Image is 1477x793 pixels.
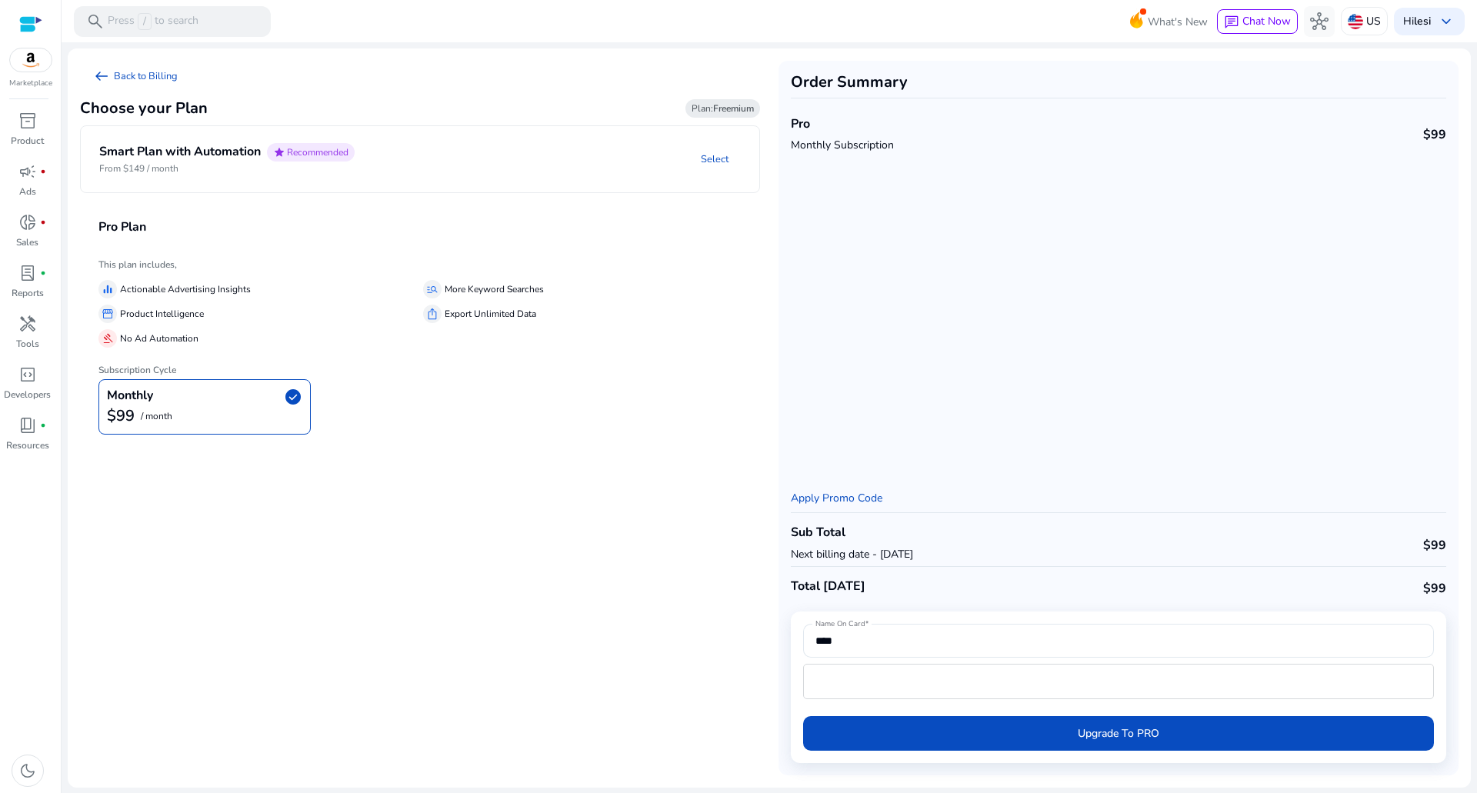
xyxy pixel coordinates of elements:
p: Marketplace [9,78,52,89]
a: Select [688,145,741,173]
h3: Choose your Plan [80,99,208,118]
button: chatChat Now [1217,9,1298,34]
h6: This plan includes, [98,259,742,270]
mat-expansion-panel-header: Smart Plan with AutomationstarRecommendedFrom $149 / monthSelect [81,126,796,192]
p: Export Unlimited Data [445,306,536,322]
span: book_4 [18,416,37,435]
p: Next billing date - [DATE] [791,546,913,562]
span: Chat Now [1242,14,1291,28]
span: gavel [102,332,114,345]
img: us.svg [1348,14,1363,29]
span: chat [1224,15,1239,30]
p: Ads [19,185,36,198]
h4: $99 [1423,538,1446,553]
p: Product [11,134,44,148]
a: arrow_left_altBack to Billing [80,61,190,92]
h4: $99 [1423,128,1446,142]
span: What's New [1148,8,1208,35]
span: keyboard_arrow_down [1437,12,1455,31]
span: star [273,146,285,158]
p: Press to search [108,13,198,30]
b: lesi [1414,14,1431,28]
span: ios_share [426,308,438,320]
p: US [1366,8,1381,35]
span: manage_search [426,283,438,295]
span: fiber_manual_record [40,422,46,428]
p: Monthly Subscription [791,137,894,153]
h4: $99 [1423,581,1446,596]
p: Actionable Advertising Insights [120,282,251,298]
span: check_circle [284,388,302,406]
p: Product Intelligence [120,306,204,322]
iframe: Secure card payment input frame [812,666,1425,697]
span: fiber_manual_record [40,270,46,276]
h4: Sub Total [791,525,913,540]
img: amazon.svg [10,48,52,72]
h4: Pro Plan [98,220,146,235]
p: Reports [12,286,44,300]
p: Developers [4,388,51,401]
h4: Smart Plan with Automation [99,145,261,159]
span: lab_profile [18,264,37,282]
p: More Keyword Searches [445,282,544,298]
mat-expansion-panel-header: Pro Plan [80,201,797,255]
span: code_blocks [18,365,37,384]
span: / [138,13,152,30]
span: Plan: [692,102,754,115]
span: Recommended [287,146,348,158]
p: Tools [16,337,39,351]
p: Sales [16,235,38,249]
p: Resources [6,438,49,452]
span: Upgrade To PRO [1078,725,1159,741]
h6: Subscription Cycle [98,352,742,375]
b: $99 [107,405,135,426]
span: handyman [18,315,37,333]
span: equalizer [102,283,114,295]
span: campaign [18,162,37,181]
span: fiber_manual_record [40,219,46,225]
span: search [86,12,105,31]
span: arrow_left_alt [92,67,111,85]
a: Apply Promo Code [791,491,882,505]
button: hub [1304,6,1335,37]
span: fiber_manual_record [40,168,46,175]
span: hub [1310,12,1329,31]
h4: Monthly [107,388,153,403]
span: dark_mode [18,761,37,780]
button: Upgrade To PRO [803,716,1434,751]
h3: Order Summary [791,73,1446,92]
h4: Total [DATE] [791,579,865,594]
b: Freemium [713,102,754,115]
span: storefront [102,308,114,320]
h4: Pro [791,117,894,132]
mat-label: Name On Card [815,618,865,629]
p: Hi [1403,16,1431,27]
p: From $149 / month [99,162,355,175]
div: Pro Plan [80,255,760,447]
span: donut_small [18,213,37,232]
p: No Ad Automation [120,331,198,347]
p: / month [141,411,172,421]
span: inventory_2 [18,112,37,130]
